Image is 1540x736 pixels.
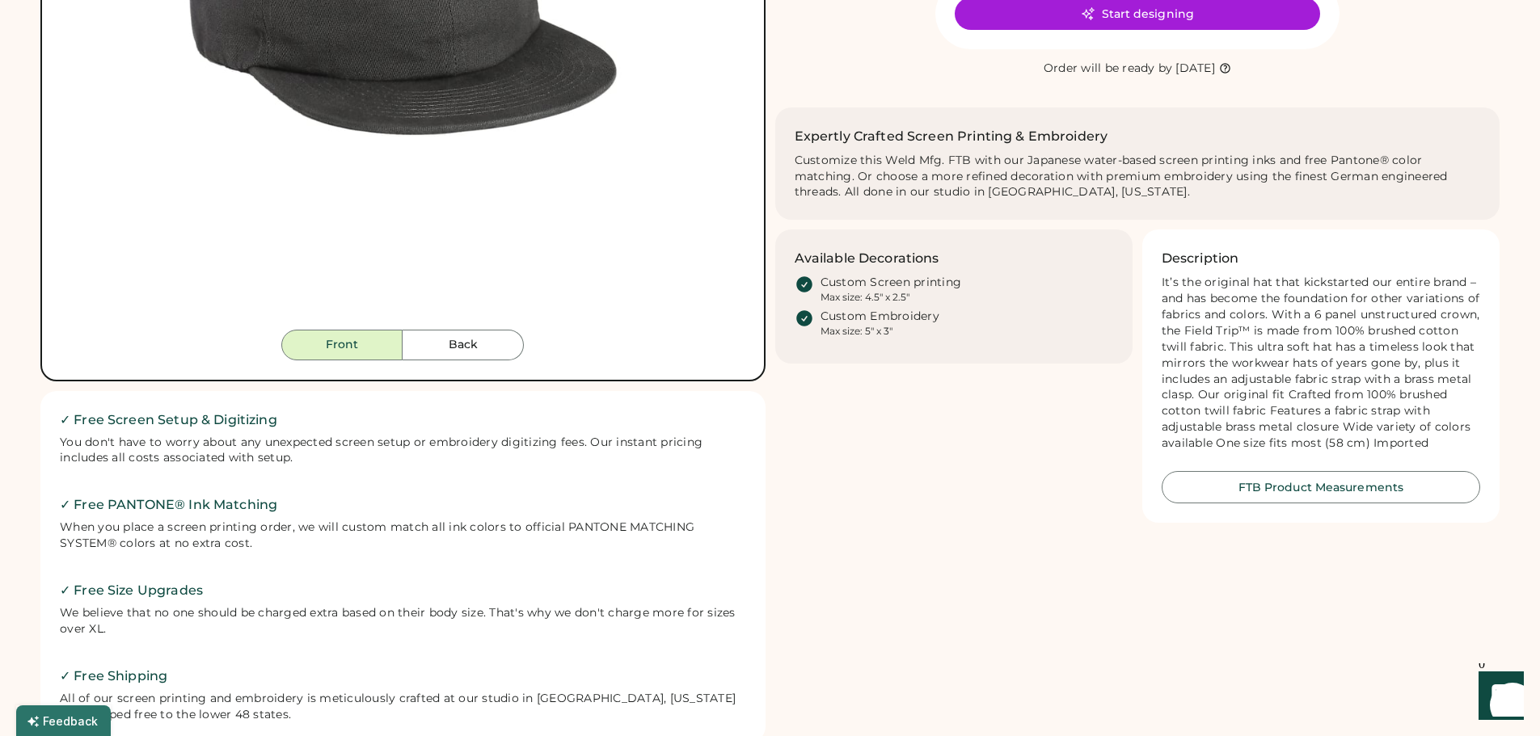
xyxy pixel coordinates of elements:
div: It’s the original hat that kickstarted our entire brand – and has become the foundation for other... [1162,275,1480,452]
div: Custom Embroidery [821,309,939,325]
h2: Expertly Crafted Screen Printing & Embroidery [795,127,1108,146]
h2: ✓ Free PANTONE® Ink Matching [60,495,746,515]
h2: ✓ Free Shipping [60,667,746,686]
div: Customize this Weld Mfg. FTB with our Japanese water-based screen printing inks and free Pantone®... [795,153,1481,201]
iframe: Front Chat [1463,663,1533,733]
button: Front [281,330,403,360]
h2: ✓ Free Size Upgrades [60,581,746,600]
button: FTB Product Measurements [1162,471,1480,503]
h3: Description [1162,249,1239,268]
div: [DATE] [1175,61,1215,77]
button: Back [403,330,524,360]
div: Order will be ready by [1044,61,1173,77]
div: Custom Screen printing [821,275,962,291]
div: Max size: 5" x 3" [821,325,892,338]
h2: ✓ Free Screen Setup & Digitizing [60,410,746,430]
div: You don't have to worry about any unexpected screen setup or embroidery digitizing fees. Our inst... [60,435,746,467]
div: All of our screen printing and embroidery is meticulously crafted at our studio in [GEOGRAPHIC_DA... [60,691,746,723]
div: Max size: 4.5" x 2.5" [821,291,909,304]
h3: Available Decorations [795,249,939,268]
div: We believe that no one should be charged extra based on their body size. That's why we don't char... [60,605,746,637]
div: When you place a screen printing order, we will custom match all ink colors to official PANTONE M... [60,519,746,552]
